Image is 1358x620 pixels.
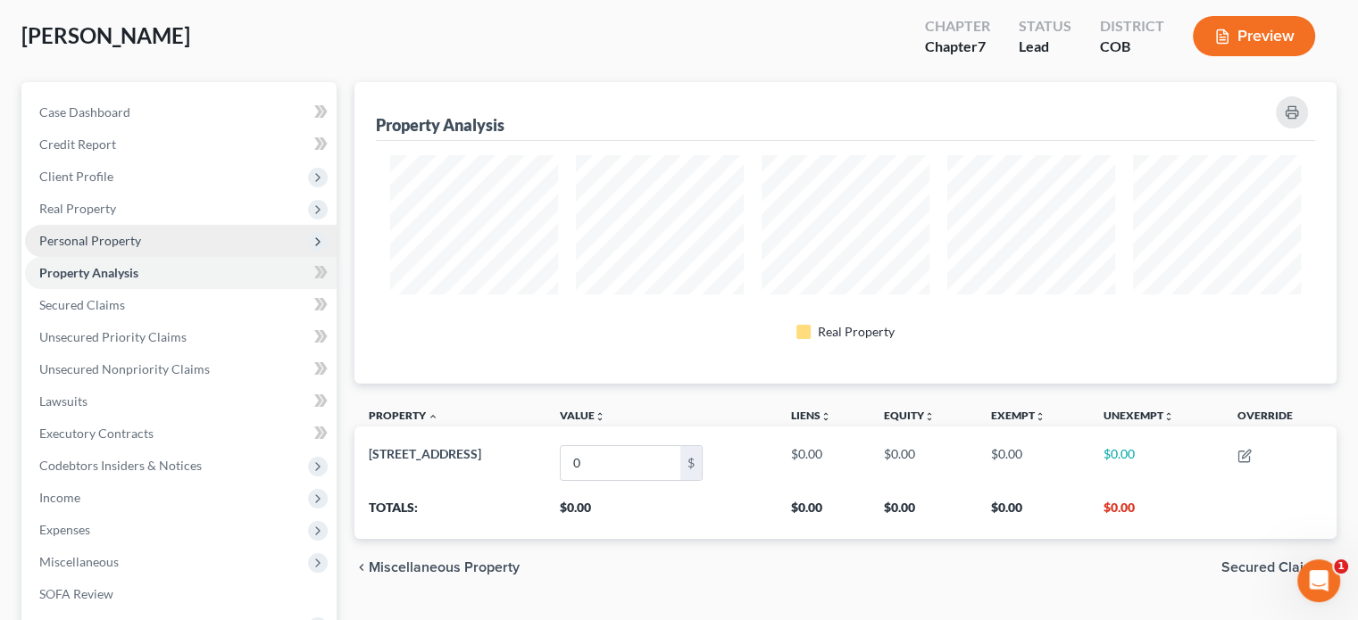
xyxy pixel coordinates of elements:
td: $0.00 [977,437,1089,488]
span: Unsecured Priority Claims [39,329,187,344]
th: $0.00 [870,489,977,539]
span: Miscellaneous Property [369,560,520,575]
th: $0.00 [977,489,1089,539]
th: Override [1223,398,1337,438]
a: Exemptunfold_more [991,409,1046,422]
iframe: Intercom live chat [1297,559,1340,602]
button: Preview [1193,16,1315,56]
div: COB [1100,37,1164,57]
a: SOFA Review [25,578,337,610]
td: $0.00 [1089,437,1223,488]
div: District [1100,16,1164,37]
a: Valueunfold_more [560,409,605,422]
span: Income [39,490,80,505]
div: Real Property [818,323,895,341]
th: Totals: [354,489,545,539]
span: Property Analysis [39,265,138,280]
a: Credit Report [25,128,337,161]
div: Property Analysis [376,114,504,136]
span: Miscellaneous [39,554,119,569]
td: $0.00 [870,437,977,488]
a: Property expand_less [369,409,438,422]
a: Unsecured Nonpriority Claims [25,353,337,385]
span: 1 [1334,559,1348,574]
i: unfold_more [595,411,605,422]
i: unfold_more [821,411,831,422]
i: unfold_more [1035,411,1046,422]
th: $0.00 [777,489,870,539]
div: $ [680,446,702,480]
button: Secured Claims chevron_right [1221,560,1337,575]
span: Personal Property [39,233,141,248]
div: Chapter [925,16,990,37]
span: Executory Contracts [39,426,154,441]
a: Lawsuits [25,385,337,417]
i: expand_less [428,411,438,422]
span: [STREET_ADDRESS] [369,446,481,461]
a: Unexemptunfold_more [1104,409,1174,422]
i: unfold_more [1163,411,1174,422]
a: Property Analysis [25,257,337,289]
th: $0.00 [1089,489,1223,539]
div: Lead [1019,37,1071,57]
td: $0.00 [777,437,870,488]
span: Expenses [39,522,90,537]
div: Chapter [925,37,990,57]
span: Credit Report [39,136,116,152]
span: Case Dashboard [39,104,130,120]
span: Secured Claims [1221,560,1322,575]
button: chevron_left Miscellaneous Property [354,560,520,575]
a: Unsecured Priority Claims [25,321,337,353]
input: 0.00 [561,446,680,480]
a: Equityunfold_more [884,409,935,422]
span: 7 [978,37,986,54]
span: Unsecured Nonpriority Claims [39,361,210,376]
i: chevron_left [354,560,369,575]
i: unfold_more [924,411,935,422]
a: Executory Contracts [25,417,337,450]
div: Status [1019,16,1071,37]
a: Secured Claims [25,289,337,321]
span: [PERSON_NAME] [21,22,190,48]
span: Lawsuits [39,393,87,409]
a: Liensunfold_more [791,409,831,422]
span: SOFA Review [39,586,113,601]
th: $0.00 [546,489,777,539]
span: Client Profile [39,169,113,184]
span: Real Property [39,201,116,216]
a: Case Dashboard [25,96,337,128]
span: Codebtors Insiders & Notices [39,458,202,473]
span: Secured Claims [39,297,125,312]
